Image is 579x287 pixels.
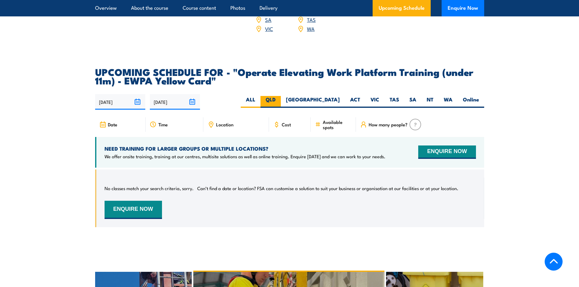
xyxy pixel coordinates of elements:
[404,96,422,108] label: SA
[108,122,117,127] span: Date
[265,25,273,32] a: VIC
[281,96,345,108] label: [GEOGRAPHIC_DATA]
[369,122,408,127] span: How many people?
[260,96,281,108] label: QLD
[95,67,484,84] h2: UPCOMING SCHEDULE FOR - "Operate Elevating Work Platform Training (under 11m) - EWPA Yellow Card"
[307,16,316,23] a: TAS
[418,145,476,159] button: ENQUIRE NOW
[158,122,168,127] span: Time
[105,185,194,191] p: No classes match your search criteria, sorry.
[439,96,458,108] label: WA
[105,201,162,219] button: ENQUIRE NOW
[216,122,233,127] span: Location
[307,25,315,32] a: WA
[345,96,365,108] label: ACT
[265,16,271,23] a: SA
[95,94,145,110] input: From date
[282,122,291,127] span: Cost
[458,96,484,108] label: Online
[150,94,200,110] input: To date
[105,145,385,152] h4: NEED TRAINING FOR LARGER GROUPS OR MULTIPLE LOCATIONS?
[241,96,260,108] label: ALL
[384,96,404,108] label: TAS
[365,96,384,108] label: VIC
[105,153,385,159] p: We offer onsite training, training at our centres, multisite solutions as well as online training...
[197,185,458,191] p: Can’t find a date or location? FSA can customise a solution to suit your business or organisation...
[422,96,439,108] label: NT
[323,119,352,130] span: Available spots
